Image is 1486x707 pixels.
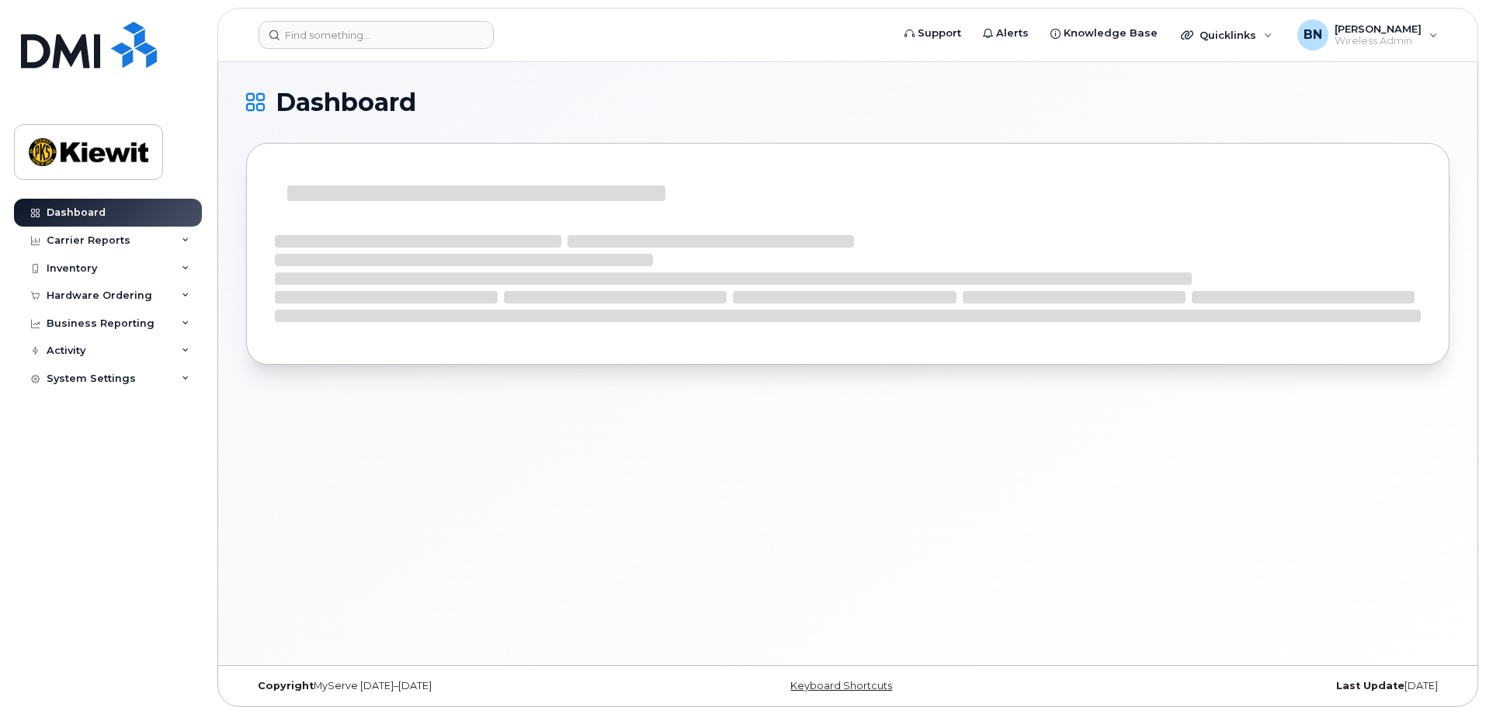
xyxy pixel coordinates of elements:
span: Dashboard [276,91,416,114]
div: [DATE] [1048,680,1450,692]
strong: Last Update [1336,680,1404,691]
a: Keyboard Shortcuts [790,680,892,691]
div: MyServe [DATE]–[DATE] [246,680,648,692]
strong: Copyright [258,680,314,691]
